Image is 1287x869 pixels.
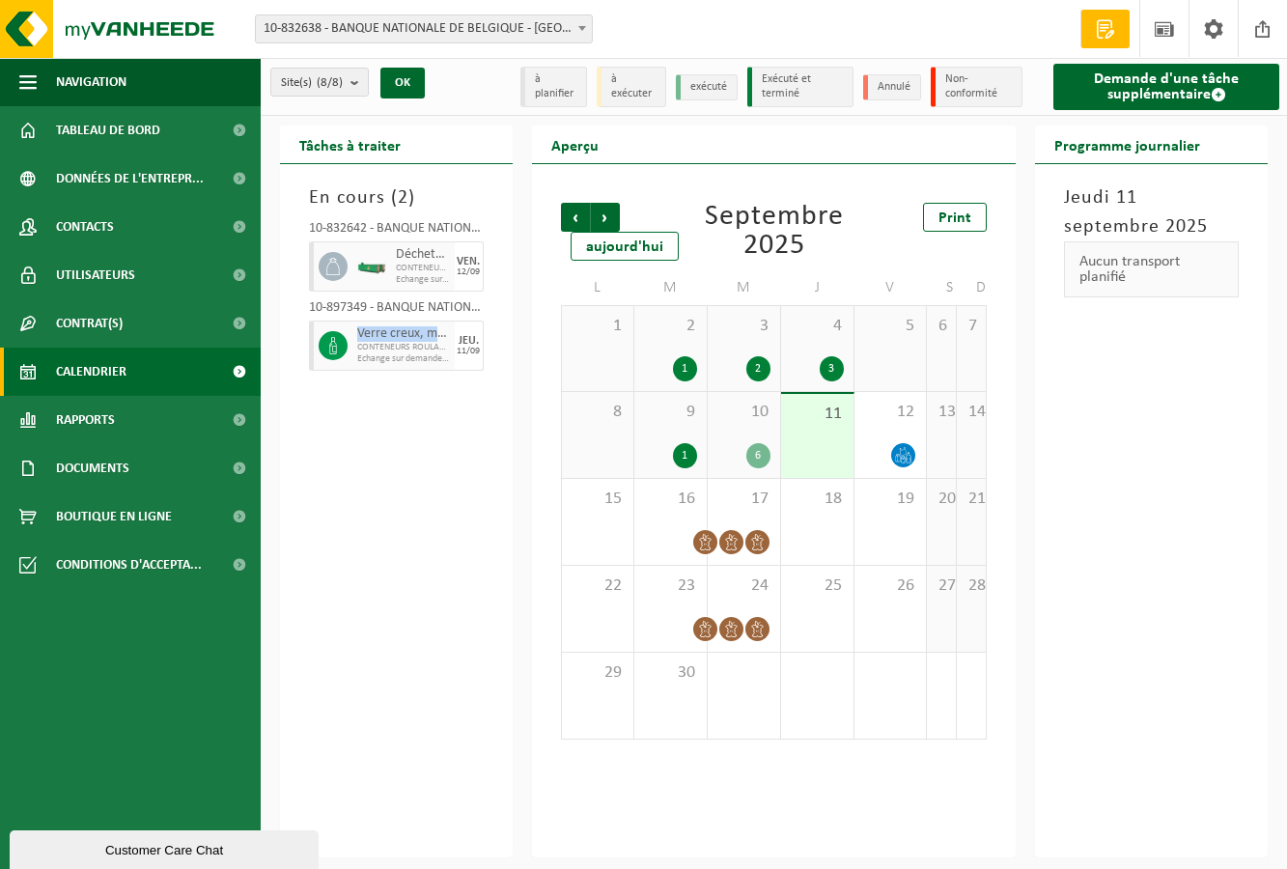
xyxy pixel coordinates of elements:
[937,575,946,597] span: 27
[1053,64,1279,110] a: Demande d'une tâche supplémentaire
[56,58,126,106] span: Navigation
[572,316,624,337] span: 1
[791,404,844,425] span: 11
[673,356,697,381] div: 1
[357,353,450,365] span: Echange sur demande - passage dans une tournée fixe (traitement inclus)
[396,247,450,263] span: Déchets industriels banals
[673,443,697,468] div: 1
[864,575,917,597] span: 26
[56,444,129,492] span: Documents
[597,67,666,107] li: à exécuter
[281,69,343,98] span: Site(s)
[459,335,479,347] div: JEU.
[357,326,450,342] span: Verre creux, multicolore (ménager)
[644,402,697,423] span: 9
[398,188,408,208] span: 2
[937,489,946,510] span: 20
[56,348,126,396] span: Calendrier
[634,270,708,305] td: M
[781,270,854,305] td: J
[938,210,971,226] span: Print
[56,541,202,589] span: Conditions d'accepta...
[309,222,484,241] div: 10-832642 - BANQUE NATIONALE DE BELGIQUE - BLD BERLAIMONT - [GEOGRAPHIC_DATA]
[572,575,624,597] span: 22
[309,301,484,321] div: 10-897349 - BANQUE NATIONALE DE BELGIQUE - COMEDIENS BNB 2 - [GEOGRAPHIC_DATA]
[937,402,946,423] span: 13
[56,396,115,444] span: Rapports
[717,316,770,337] span: 3
[317,76,343,89] count: (8/8)
[644,489,697,510] span: 16
[957,270,987,305] td: D
[280,126,420,163] h2: Tâches à traiter
[561,203,590,232] span: Précédent
[571,232,679,261] div: aujourd'hui
[396,263,450,274] span: CONTENEUR C15 DIB CLASSE 2 (2)
[746,443,770,468] div: 6
[56,106,160,154] span: Tableau de bord
[572,402,624,423] span: 8
[820,356,844,381] div: 3
[56,154,204,203] span: Données de l'entrepr...
[644,316,697,337] span: 2
[457,347,480,356] div: 11/09
[931,67,1023,107] li: Non-conformité
[854,270,928,305] td: V
[644,575,697,597] span: 23
[256,15,592,42] span: 10-832638 - BANQUE NATIONALE DE BELGIQUE - BRUXELLES
[1064,183,1239,241] h3: Jeudi 11 septembre 2025
[572,662,624,684] span: 29
[520,67,588,107] li: à planifier
[56,299,123,348] span: Contrat(s)
[56,251,135,299] span: Utilisateurs
[1064,241,1239,297] div: Aucun transport planifié
[927,270,957,305] td: S
[864,316,917,337] span: 5
[676,74,738,100] li: exécuté
[791,316,844,337] span: 4
[717,575,770,597] span: 24
[864,402,917,423] span: 12
[396,274,450,286] span: Echange sur demande
[270,68,369,97] button: Site(s)(8/8)
[863,74,921,100] li: Annulé
[56,203,114,251] span: Contacts
[572,489,624,510] span: 15
[561,270,634,305] td: L
[699,203,849,261] div: Septembre 2025
[747,67,853,107] li: Exécuté et terminé
[357,260,386,274] img: HK-XC-15-GN-00
[937,316,946,337] span: 6
[309,183,484,212] h3: En cours ( )
[746,356,770,381] div: 2
[457,267,480,277] div: 12/09
[966,575,976,597] span: 28
[717,402,770,423] span: 10
[380,68,425,98] button: OK
[10,827,322,869] iframe: chat widget
[923,203,987,232] a: Print
[864,489,917,510] span: 19
[255,14,593,43] span: 10-832638 - BANQUE NATIONALE DE BELGIQUE - BRUXELLES
[56,492,172,541] span: Boutique en ligne
[791,575,844,597] span: 25
[966,489,976,510] span: 21
[357,342,450,353] span: CONTENEURS ROULANTS 240L VERRE (4)
[591,203,620,232] span: Suivant
[532,126,618,163] h2: Aperçu
[717,489,770,510] span: 17
[644,662,697,684] span: 30
[966,402,976,423] span: 14
[791,489,844,510] span: 18
[1035,126,1219,163] h2: Programme journalier
[457,256,480,267] div: VEN.
[708,270,781,305] td: M
[966,316,976,337] span: 7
